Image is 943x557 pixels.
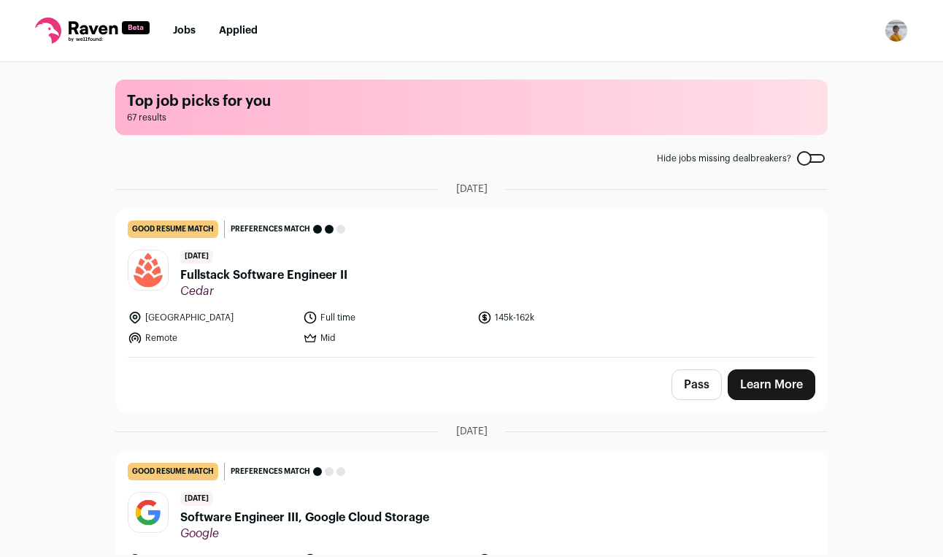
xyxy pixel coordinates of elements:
img: 8d2c6156afa7017e60e680d3937f8205e5697781b6c771928cb24e9df88505de.jpg [128,493,168,532]
span: 67 results [127,112,816,123]
span: [DATE] [180,492,213,506]
li: Full time [303,310,469,325]
a: good resume match Preferences match [DATE] Fullstack Software Engineer II Cedar [GEOGRAPHIC_DATA]... [116,209,827,357]
h1: Top job picks for you [127,91,816,112]
span: Preferences match [231,222,310,237]
span: Software Engineer III, Google Cloud Storage [180,509,429,526]
span: Preferences match [231,464,310,479]
img: 9fa0e9a38ece1d0fefaeea44f1cb48c56cf4a9f607a8215fd0ba4cedde620d86.jpg [128,250,168,290]
span: [DATE] [456,182,488,196]
a: Learn More [728,369,815,400]
span: [DATE] [456,424,488,439]
a: Jobs [173,26,196,36]
li: [GEOGRAPHIC_DATA] [128,310,294,325]
li: Mid [303,331,469,345]
span: Google [180,526,429,541]
span: Cedar [180,284,347,299]
img: 9174622-medium_jpg [885,19,908,42]
button: Open dropdown [885,19,908,42]
span: Fullstack Software Engineer II [180,266,347,284]
div: good resume match [128,220,218,238]
div: good resume match [128,463,218,480]
li: Remote [128,331,294,345]
span: [DATE] [180,250,213,264]
li: 145k-162k [477,310,644,325]
button: Pass [671,369,722,400]
span: Hide jobs missing dealbreakers? [657,153,791,164]
a: Applied [219,26,258,36]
